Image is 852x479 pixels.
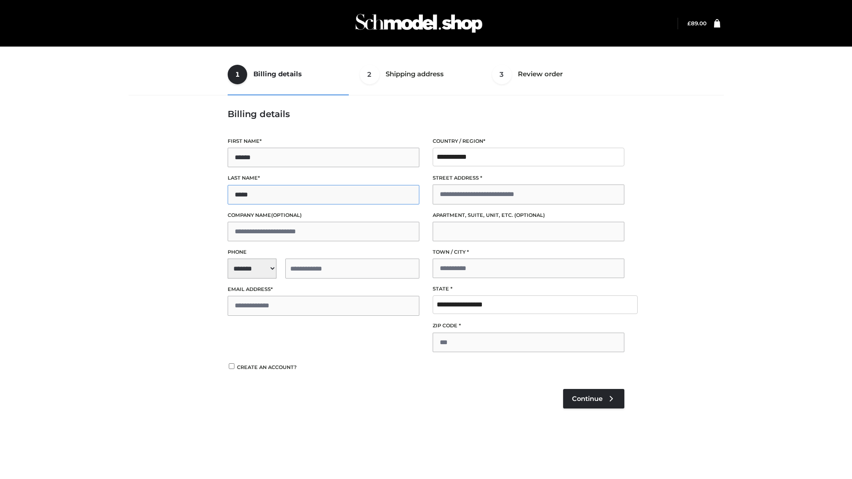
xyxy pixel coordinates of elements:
label: Phone [228,248,419,256]
label: Town / City [433,248,624,256]
label: First name [228,137,419,145]
input: Create an account? [228,363,236,369]
label: Company name [228,211,419,220]
label: ZIP Code [433,322,624,330]
label: Last name [228,174,419,182]
a: Continue [563,389,624,408]
span: Create an account? [237,364,297,370]
bdi: 89.00 [687,20,706,27]
a: £89.00 [687,20,706,27]
span: £ [687,20,691,27]
h3: Billing details [228,109,624,119]
label: Street address [433,174,624,182]
span: (optional) [271,212,302,218]
label: Country / Region [433,137,624,145]
label: Email address [228,285,419,294]
label: State [433,285,624,293]
img: Schmodel Admin 964 [352,6,485,41]
span: (optional) [514,212,545,218]
label: Apartment, suite, unit, etc. [433,211,624,220]
span: Continue [572,395,603,403]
